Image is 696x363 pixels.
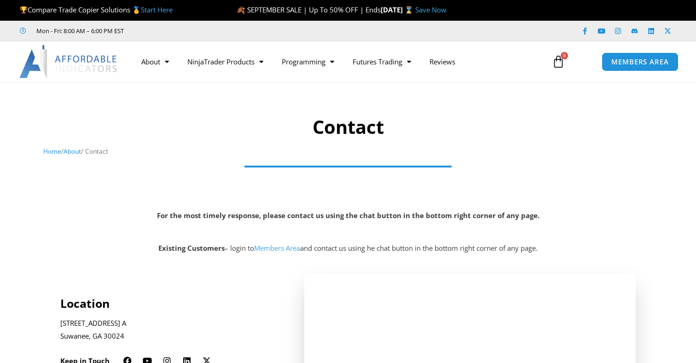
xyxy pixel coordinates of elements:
p: [STREET_ADDRESS] A Suwanee, GA 30024 [60,317,280,343]
a: Futures Trading [343,51,420,72]
a: NinjaTrader Products [178,51,273,72]
a: Reviews [420,51,464,72]
a: Save Now [415,5,447,14]
a: Home [43,147,61,156]
a: Programming [273,51,343,72]
strong: [DATE] ⌛ [381,5,415,14]
span: Compare Trade Copier Solutions 🥇 [20,5,173,14]
p: – login to and contact us using he chat button in the bottom right corner of any page. [5,242,691,255]
a: About [64,147,81,156]
nav: Menu [132,51,543,72]
iframe: Customer reviews powered by Trustpilot [137,26,275,35]
nav: Breadcrumb [43,145,653,157]
img: LogoAI | Affordable Indicators – NinjaTrader [19,45,118,78]
strong: For the most timely response, please contact us using the chat button in the bottom right corner ... [157,211,539,220]
a: Start Here [141,5,173,14]
a: 0 [538,48,579,75]
h4: Location [60,296,280,310]
a: About [132,51,178,72]
a: Members Area [254,243,300,253]
span: 0 [561,52,568,59]
h1: Contact [43,114,653,140]
a: MEMBERS AREA [602,52,679,71]
strong: Existing Customers [158,243,225,253]
span: Mon - Fri: 8:00 AM – 6:00 PM EST [34,25,124,36]
span: 🍂 SEPTEMBER SALE | Up To 50% OFF | Ends [237,5,381,14]
span: MEMBERS AREA [611,58,669,65]
img: 🏆 [20,6,27,13]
